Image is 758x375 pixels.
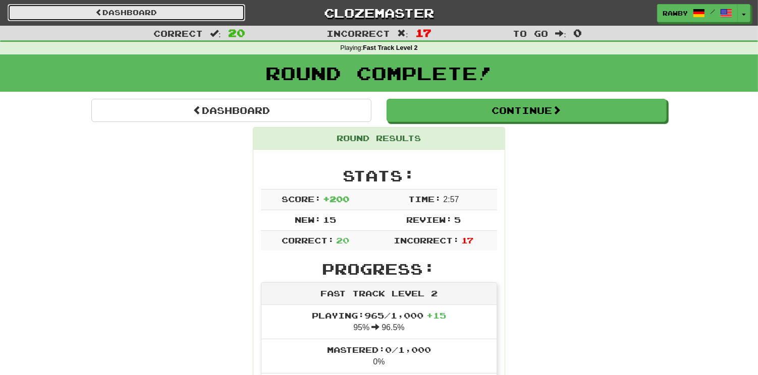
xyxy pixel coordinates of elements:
[513,28,548,38] span: To go
[260,4,498,22] a: Clozemaster
[337,235,350,245] span: 20
[327,28,390,38] span: Incorrect
[397,29,408,38] span: :
[363,44,418,51] strong: Fast Track Level 2
[710,8,715,15] span: /
[282,194,321,204] span: Score:
[426,310,446,320] span: + 15
[415,27,431,39] span: 17
[8,4,245,21] a: Dashboard
[91,99,371,122] a: Dashboard
[327,345,431,354] span: Mastered: 0 / 1,000
[573,27,582,39] span: 0
[261,261,497,277] h2: Progress:
[312,310,446,320] span: Playing: 965 / 1,000
[261,167,497,184] h2: Stats:
[261,283,497,305] div: Fast Track Level 2
[323,215,337,224] span: 15
[282,235,334,245] span: Correct:
[444,195,459,204] span: 2 : 57
[261,305,497,339] li: 95% 96.5%
[408,194,441,204] span: Time:
[261,339,497,373] li: 0%
[4,63,754,83] h1: Round Complete!
[555,29,566,38] span: :
[657,4,738,22] a: rawby /
[394,235,459,245] span: Incorrect:
[462,235,474,245] span: 17
[323,194,350,204] span: + 200
[153,28,203,38] span: Correct
[387,99,667,122] button: Continue
[253,128,505,150] div: Round Results
[663,9,688,18] span: rawby
[210,29,221,38] span: :
[455,215,461,224] span: 5
[295,215,321,224] span: New:
[406,215,452,224] span: Review:
[228,27,245,39] span: 20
